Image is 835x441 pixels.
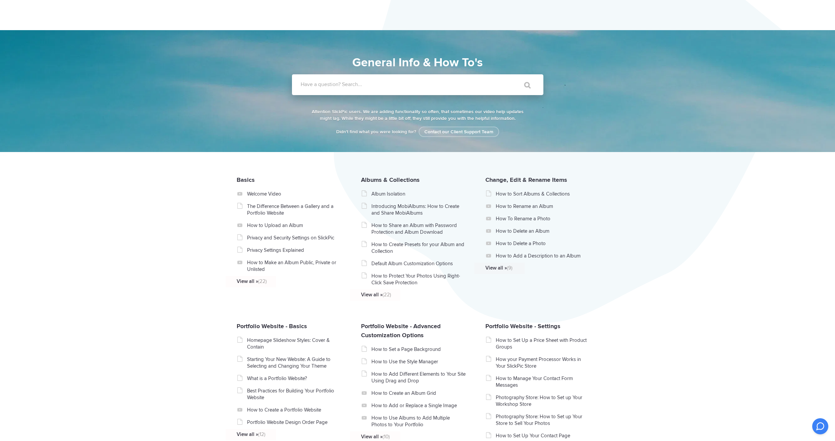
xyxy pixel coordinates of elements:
[496,394,591,408] a: Photography Store: How to Set up Your Workshop Store
[371,346,466,353] a: How to Set a Page Background
[496,240,591,247] a: How to Delete a Photo
[237,176,255,183] a: Basics
[371,222,466,235] a: How to Share an Album with Password Protection and Album Download
[361,322,441,339] a: Portfolio Website - Advanced Customization Options
[496,203,591,210] a: How to Rename an Album
[247,337,342,350] a: Homepage Slideshow Styles: Cover & Contain
[496,191,591,197] a: How to Sort Albums & Collections
[371,191,466,197] a: Album Isolation
[496,252,591,259] a: How to Add a Description to an Album
[485,322,560,330] a: Portfolio Website - Settings
[247,191,342,197] a: Welcome Video
[361,291,456,298] a: View all »(22)
[247,203,342,216] a: The Difference Between a Gallery and a Portfolio Website
[485,265,580,271] a: View all »(9)
[247,387,342,401] a: Best Practices for Building Your Portfolio Website
[310,129,525,135] p: Didn't find what you were looking for?
[361,433,456,440] a: View all »(10)
[371,273,466,286] a: How to Protect Your Photos Using Right-Click Save Protection
[496,432,591,439] a: How to Set Up Your Contact Page
[496,337,591,350] a: How to Set Up a Price Sheet with Product Groups
[237,278,332,285] a: View all »(22)
[310,108,525,122] p: Attention SlickPic users. We are adding functionality so often, that sometimes our video help upd...
[237,431,332,438] a: View all »(12)
[247,356,342,369] a: Starting Your New Website: A Guide to Selecting and Changing Your Theme
[371,415,466,428] a: How to Use Albums to Add Multiple Photos to Your Portfolio
[247,247,342,253] a: Privacy Settings Explained
[237,322,307,330] a: Portfolio Website - Basics
[510,77,538,93] input: 
[371,390,466,396] a: How to Create an Album Grid
[247,222,342,229] a: How to Upload an Album
[496,375,591,388] a: How to Manage Your Contact Form Messages
[301,81,552,88] label: Have a question? Search...
[496,215,591,222] a: How To Rename a Photo
[262,54,574,72] h1: General Info & How To's
[371,402,466,409] a: How to Add or Replace a Single Image
[419,127,499,137] a: Contact our Client Support Team
[361,176,420,183] a: Albums & Collections
[371,358,466,365] a: How to Use the Style Manager
[496,356,591,369] a: How your Payment Processor Works in Your SlickPic Store
[485,176,567,183] a: Change, Edit & Rename Items
[247,419,342,426] a: Portfolio Website Design Order Page
[371,203,466,216] a: Introducing MobiAlbums: How to Create and Share MobiAlbums
[371,371,466,384] a: How to Add Different Elements to Your Site Using Drag and Drop
[247,234,342,241] a: Privacy and Security Settings on SlickPic
[247,259,342,273] a: How to Make an Album Public, Private or Unlisted
[371,260,466,267] a: Default Album Customization Options
[371,241,466,254] a: How to Create Presets for your Album and Collection
[247,375,342,382] a: What is a Portfolio Website?
[247,407,342,413] a: How to Create a Portfolio Website
[496,413,591,427] a: Photography Store: How to Set up Your Store to Sell Your Photos
[496,228,591,234] a: How to Delete an Album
